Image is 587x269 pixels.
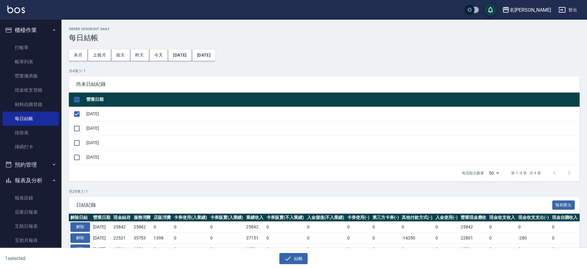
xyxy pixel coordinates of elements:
button: [DATE] [168,49,192,61]
p: 共 29 筆, 1 / 1 [69,189,580,194]
td: 0 [172,233,209,244]
td: [DATE] [85,107,580,121]
th: 營業現金應收 [459,214,488,222]
button: 解除 [70,233,90,243]
td: [DATE] [92,222,112,233]
span: 尚未日結紀錄 [76,81,572,87]
td: 22521 [112,233,132,244]
p: 每頁顯示數量 [462,170,484,176]
button: 櫃檯作業 [2,22,59,38]
button: save [484,4,497,16]
td: 4354 [245,243,265,255]
td: 0 [517,243,550,255]
td: 4354 [459,243,488,255]
td: 0 [265,222,305,233]
button: 上個月 [88,49,111,61]
button: 報表匯出 [552,200,575,210]
td: 0 [550,233,579,244]
td: 0 [434,243,459,255]
td: 25842 [112,222,132,233]
button: [DATE] [192,49,215,61]
span: 日結紀錄 [76,202,552,208]
button: 解除 [70,222,90,232]
th: 現金結存 [112,214,132,222]
img: Logo [7,6,25,13]
a: 每日結帳 [2,112,59,126]
td: 25842 [132,222,152,233]
td: 0 [371,233,400,244]
a: 營業儀表板 [2,69,59,83]
a: 打帳單 [2,41,59,55]
td: 0 [265,233,305,244]
td: [DATE] [85,150,580,164]
td: 0 [346,222,371,233]
button: 解除 [70,244,90,254]
th: 營業日期 [92,214,112,222]
td: 0 [371,243,400,255]
td: 0 [152,222,172,233]
button: 今天 [149,49,168,61]
button: 報表及分析 [2,172,59,188]
td: [DATE] [85,136,580,150]
td: [DATE] [85,121,580,136]
a: 排班表 [2,126,59,140]
td: 0 [400,243,434,255]
th: 入金儲值(不入業績) [305,214,346,222]
td: 0 [152,243,172,255]
h3: 每日結帳 [69,34,580,42]
td: 0 [305,243,346,255]
th: 卡券使用(入業績) [172,214,209,222]
a: 帳單列表 [2,55,59,69]
td: 1398 [152,233,172,244]
button: 前天 [111,49,130,61]
td: 0 [488,222,517,233]
a: 互助月報表 [2,233,59,247]
button: 名[PERSON_NAME] [500,4,554,16]
td: 0 [305,233,346,244]
h2: Order checkout daily [69,27,580,31]
a: 報表目錄 [2,191,59,205]
td: 35753 [132,233,152,244]
td: 0 [346,243,371,255]
button: 登出 [556,4,580,16]
button: 本月 [69,49,88,61]
a: 報表匯出 [552,202,575,208]
th: 現金收支支出(-) [517,214,550,222]
td: 0 [265,243,305,255]
th: 卡券販賣(不入業績) [265,214,305,222]
a: 掃碼打卡 [2,140,59,154]
td: 0 [346,233,371,244]
td: 22801 [459,233,488,244]
h6: 1 selected [5,255,146,262]
a: 材料自購登錄 [2,97,59,112]
td: 25842 [245,222,265,233]
th: 第三方卡券(-) [371,214,400,222]
td: 0 [488,243,517,255]
a: 店家日報表 [2,205,59,219]
td: 0 [488,233,517,244]
th: 卡券販賣(入業績) [209,214,245,222]
th: 營業日期 [85,93,580,107]
div: 名[PERSON_NAME] [510,6,551,14]
td: -14350 [400,233,434,244]
button: 結帳 [279,253,308,264]
td: 0 [550,222,579,233]
td: 0 [434,222,459,233]
th: 現金收支收入 [488,214,517,222]
th: 卡券使用(-) [346,214,371,222]
td: 0 [434,233,459,244]
th: 其他付款方式(-) [400,214,434,222]
td: [DATE] [92,233,112,244]
div: 50 [487,165,501,181]
button: 昨天 [130,49,149,61]
td: 0 [371,222,400,233]
th: 現金自購收入 [550,214,579,222]
th: 服務消費 [132,214,152,222]
td: 25842 [459,222,488,233]
td: [DATE] [92,243,112,255]
td: 4354 [132,243,152,255]
a: 現金收支登錄 [2,83,59,97]
th: 解除日結 [69,214,92,222]
td: 0 [209,222,245,233]
th: 入金使用(-) [434,214,459,222]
